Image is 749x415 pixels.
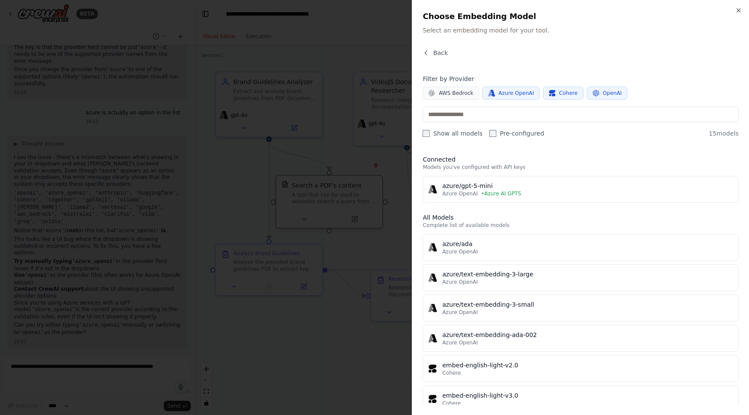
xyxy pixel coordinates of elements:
[442,400,461,407] span: Cohere
[709,129,739,138] span: 15 models
[423,129,482,138] label: Show all models
[481,190,521,197] span: • Azure AI GPTS
[442,190,478,197] span: Azure OpenAI
[423,386,739,412] button: embed-english-light-v3.0Cohere
[442,361,733,370] div: embed-english-light-v2.0
[498,90,534,97] span: Azure OpenAI
[423,213,739,222] h3: All Models
[543,87,583,100] button: Cohere
[423,164,739,171] p: Models you've configured with API keys
[423,10,739,23] h2: Choose Embedding Model
[442,370,461,376] span: Cohere
[442,248,478,255] span: Azure OpenAI
[442,309,478,316] span: Azure OpenAI
[442,391,733,400] div: embed-english-light-v3.0
[423,264,739,291] button: azure/text-embedding-3-largeAzure OpenAI
[587,87,628,100] button: OpenAI
[489,129,544,138] label: Pre-configured
[442,182,733,190] div: azure/gpt-5-mini
[439,90,473,97] span: AWS Bedrock
[423,355,739,382] button: embed-english-light-v2.0Cohere
[423,130,430,137] input: Show all models
[423,75,739,83] h4: Filter by Provider
[482,87,540,100] button: Azure OpenAI
[423,234,739,261] button: azure/adaAzure OpenAI
[423,87,479,100] button: AWS Bedrock
[603,90,622,97] span: OpenAI
[423,295,739,321] button: azure/text-embedding-3-smallAzure OpenAI
[442,240,733,248] div: azure/ada
[423,155,739,164] h3: Connected
[559,90,578,97] span: Cohere
[423,176,739,203] button: azure/gpt-5-miniAzure OpenAI•Azure AI GPTS
[442,279,478,285] span: Azure OpenAI
[423,325,739,352] button: azure/text-embedding-ada-002Azure OpenAI
[442,339,478,346] span: Azure OpenAI
[423,222,739,229] p: Complete list of available models
[423,26,739,35] p: Select an embedding model for your tool.
[442,300,733,309] div: azure/text-embedding-3-small
[442,331,733,339] div: azure/text-embedding-ada-002
[489,130,496,137] input: Pre-configured
[433,49,448,57] span: Back
[442,270,733,279] div: azure/text-embedding-3-large
[423,49,448,57] button: Back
